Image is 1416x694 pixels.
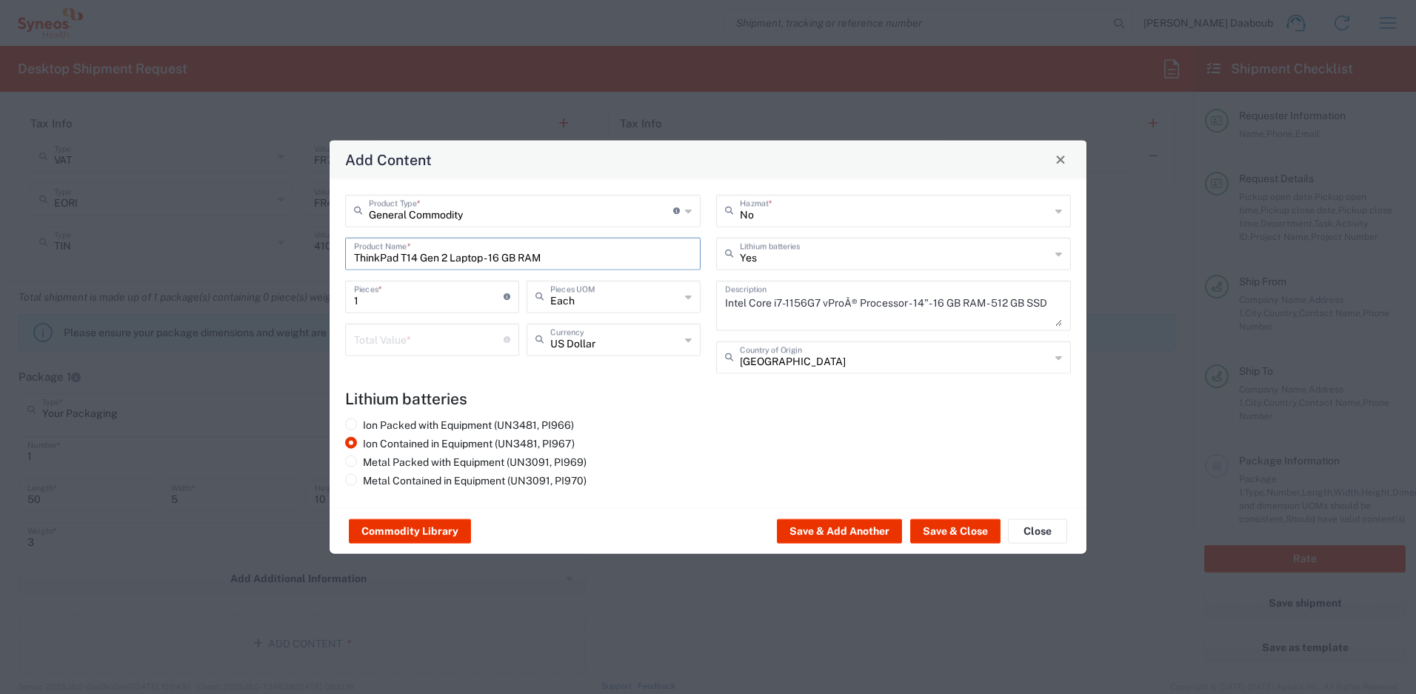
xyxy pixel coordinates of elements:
[777,519,902,543] button: Save & Add Another
[345,148,432,170] h4: Add Content
[345,473,587,487] label: Metal Contained in Equipment (UN3091, PI970)
[1050,149,1071,170] button: Close
[345,436,575,450] label: Ion Contained in Equipment (UN3481, PI967)
[345,389,1071,407] h4: Lithium batteries
[345,418,574,431] label: Ion Packed with Equipment (UN3481, PI966)
[349,519,471,543] button: Commodity Library
[345,455,587,468] label: Metal Packed with Equipment (UN3091, PI969)
[1008,519,1067,543] button: Close
[910,519,1001,543] button: Save & Close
